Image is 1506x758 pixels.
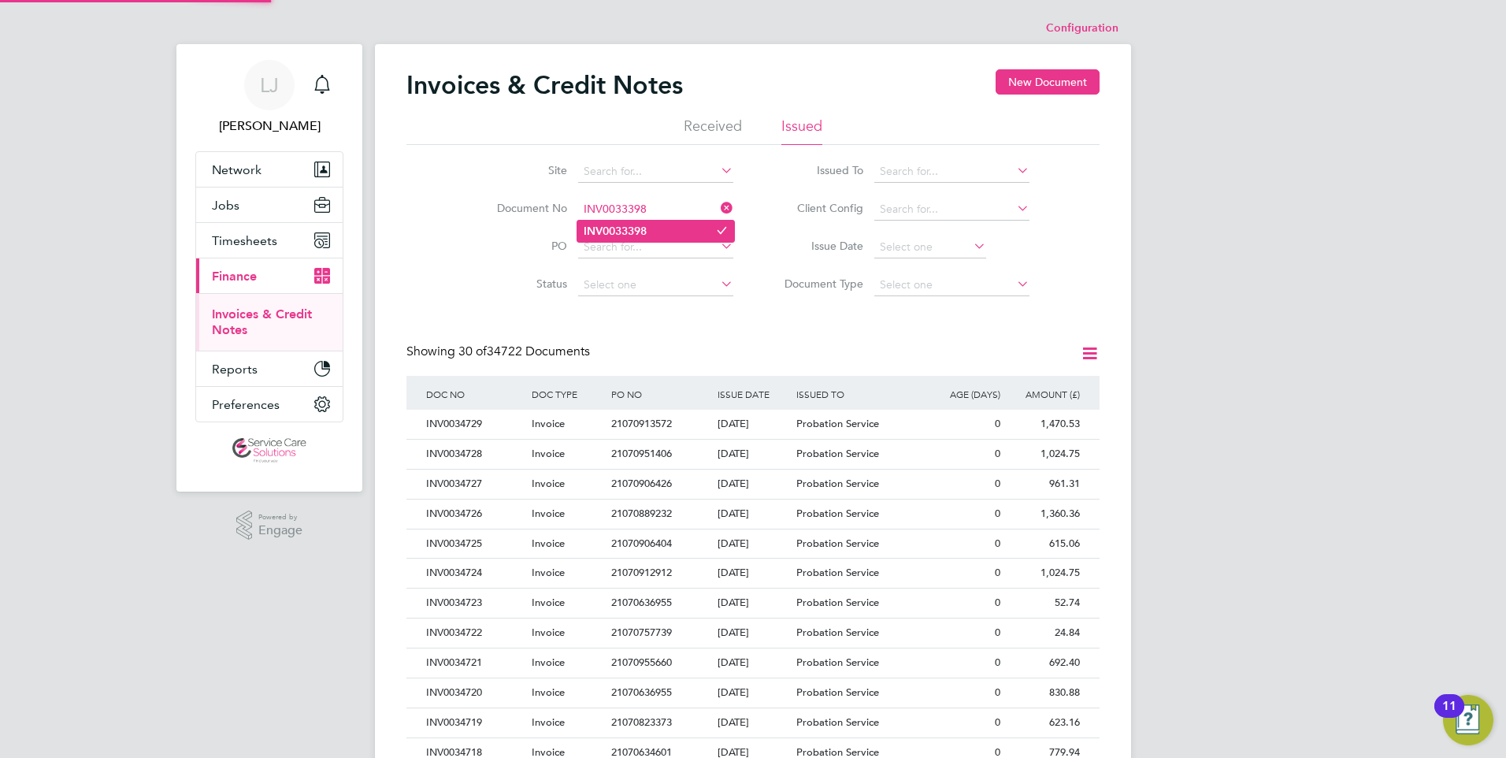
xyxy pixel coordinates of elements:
[1443,695,1493,745] button: Open Resource Center, 11 new notifications
[406,69,683,101] h2: Invoices & Credit Notes
[611,417,672,430] span: 21070913572
[714,619,793,648] div: [DATE]
[578,274,733,296] input: Select one
[578,236,733,258] input: Search for...
[532,417,565,430] span: Invoice
[611,507,672,520] span: 21070889232
[422,589,528,618] div: INV0034723
[1004,678,1084,708] div: 830.88
[796,715,879,729] span: Probation Service
[532,626,565,639] span: Invoice
[477,201,567,215] label: Document No
[578,199,733,221] input: Search for...
[196,387,343,422] button: Preferences
[995,477,1000,490] span: 0
[796,447,879,460] span: Probation Service
[532,656,565,669] span: Invoice
[714,678,793,708] div: [DATE]
[1004,470,1084,499] div: 961.31
[477,163,567,177] label: Site
[458,344,487,359] span: 30 of
[195,438,343,463] a: Go to home page
[611,626,672,639] span: 21070757739
[995,566,1000,579] span: 0
[196,152,343,187] button: Network
[714,410,793,439] div: [DATE]
[611,715,672,729] span: 21070823373
[1004,376,1084,412] div: AMOUNT (£)
[995,537,1000,550] span: 0
[995,596,1000,609] span: 0
[773,277,863,291] label: Document Type
[532,447,565,460] span: Invoice
[1004,648,1084,678] div: 692.40
[195,60,343,136] a: LJ[PERSON_NAME]
[1004,708,1084,738] div: 623.16
[995,656,1000,669] span: 0
[176,44,362,492] nav: Main navigation
[212,233,277,248] span: Timesheets
[532,596,565,609] span: Invoice
[1004,440,1084,469] div: 1,024.75
[532,566,565,579] span: Invoice
[406,344,593,360] div: Showing
[874,274,1029,296] input: Select one
[611,447,672,460] span: 21070951406
[611,477,672,490] span: 21070906426
[532,507,565,520] span: Invoice
[422,678,528,708] div: INV0034720
[714,440,793,469] div: [DATE]
[796,507,879,520] span: Probation Service
[422,376,528,412] div: DOC NO
[714,529,793,559] div: [DATE]
[1004,559,1084,588] div: 1,024.75
[796,566,879,579] span: Probation Service
[212,162,262,177] span: Network
[212,307,312,337] a: Invoices & Credit Notes
[773,201,863,215] label: Client Config
[796,417,879,430] span: Probation Service
[796,596,879,609] span: Probation Service
[874,199,1029,221] input: Search for...
[422,410,528,439] div: INV0034729
[528,376,607,412] div: DOC TYPE
[212,269,257,284] span: Finance
[422,708,528,738] div: INV0034719
[796,477,879,490] span: Probation Service
[995,715,1000,729] span: 0
[1442,706,1456,726] div: 11
[212,362,258,377] span: Reports
[236,511,303,541] a: Powered byEngage
[684,117,742,145] li: Received
[422,470,528,499] div: INV0034727
[1004,619,1084,648] div: 24.84
[477,239,567,253] label: PO
[714,708,793,738] div: [DATE]
[1004,589,1084,618] div: 52.74
[796,686,879,699] span: Probation Service
[714,589,793,618] div: [DATE]
[714,500,793,529] div: [DATE]
[532,715,565,729] span: Invoice
[995,447,1000,460] span: 0
[477,277,567,291] label: Status
[611,537,672,550] span: 21070906404
[714,648,793,678] div: [DATE]
[1046,13,1118,44] li: Configuration
[1004,500,1084,529] div: 1,360.36
[714,559,793,588] div: [DATE]
[996,69,1100,95] button: New Document
[196,188,343,222] button: Jobs
[611,596,672,609] span: 21070636955
[1004,410,1084,439] div: 1,470.53
[422,529,528,559] div: INV0034725
[458,344,590,359] span: 34722 Documents
[584,225,647,238] b: INV0033398
[196,258,343,293] button: Finance
[714,376,793,412] div: ISSUE DATE
[196,293,343,351] div: Finance
[422,559,528,588] div: INV0034724
[611,656,672,669] span: 21070955660
[773,163,863,177] label: Issued To
[874,236,986,258] input: Select one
